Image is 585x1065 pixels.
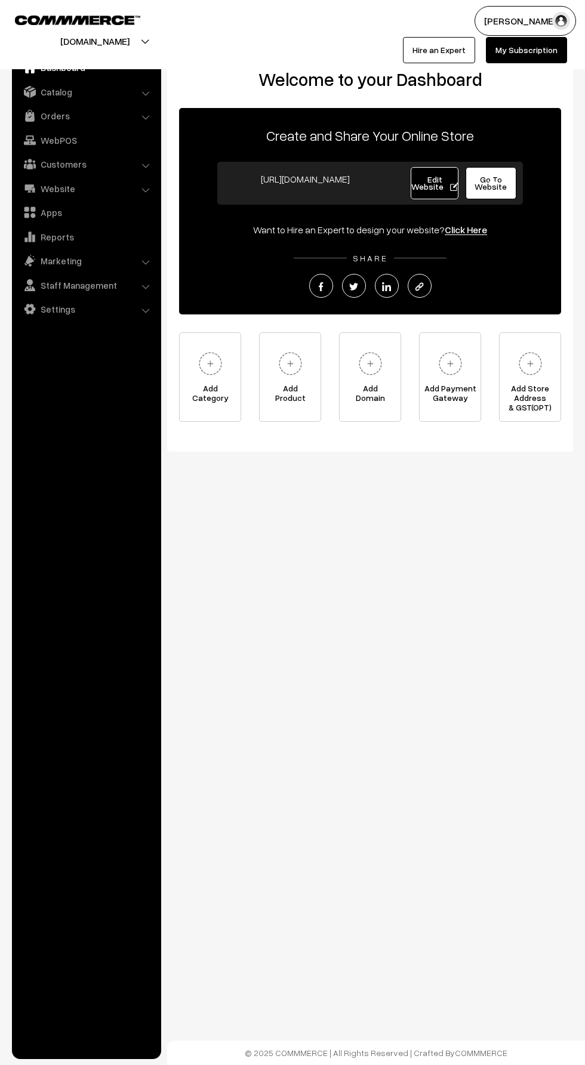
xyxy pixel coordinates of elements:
[434,347,467,380] img: plus.svg
[15,226,157,248] a: Reports
[411,174,458,192] span: Edit Website
[347,253,394,263] span: SHARE
[499,332,561,422] a: Add Store Address& GST(OPT)
[15,153,157,175] a: Customers
[259,332,321,422] a: AddProduct
[179,223,561,237] div: Want to Hire an Expert to design your website?
[475,6,576,36] button: [PERSON_NAME]
[15,178,157,199] a: Website
[179,69,561,90] h2: Welcome to your Dashboard
[403,37,475,63] a: Hire an Expert
[552,12,570,30] img: user
[15,81,157,103] a: Catalog
[486,37,567,63] a: My Subscription
[411,167,458,199] a: Edit Website
[274,347,307,380] img: plus.svg
[500,384,561,408] span: Add Store Address & GST(OPT)
[455,1048,507,1058] a: COMMMERCE
[194,347,227,380] img: plus.svg
[260,384,321,408] span: Add Product
[15,274,157,296] a: Staff Management
[19,26,171,56] button: [DOMAIN_NAME]
[339,332,401,422] a: AddDomain
[15,105,157,126] a: Orders
[15,12,119,26] a: COMMMERCE
[180,384,241,408] span: Add Category
[445,224,487,236] a: Click Here
[354,347,387,380] img: plus.svg
[466,167,516,199] a: Go To Website
[15,129,157,151] a: WebPOS
[340,384,401,408] span: Add Domain
[475,174,507,192] span: Go To Website
[167,1041,585,1065] footer: © 2025 COMMMERCE | All Rights Reserved | Crafted By
[15,298,157,320] a: Settings
[514,347,547,380] img: plus.svg
[179,332,241,422] a: AddCategory
[419,332,481,422] a: Add PaymentGateway
[420,384,481,408] span: Add Payment Gateway
[15,250,157,271] a: Marketing
[179,125,561,146] p: Create and Share Your Online Store
[15,202,157,223] a: Apps
[15,16,140,24] img: COMMMERCE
